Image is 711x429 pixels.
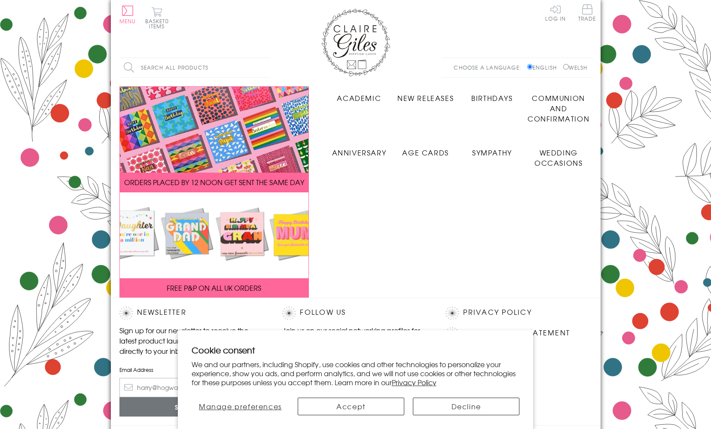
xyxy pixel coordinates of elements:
button: Menu [119,6,136,24]
a: Age Cards [392,141,459,158]
span: Academic [337,93,381,103]
a: Log In [545,4,566,21]
a: Privacy Policy [392,377,436,387]
button: Manage preferences [192,398,289,415]
a: Communion and Confirmation [525,86,592,124]
img: Claire Giles Greetings Cards [321,9,390,76]
span: Communion and Confirmation [528,93,589,124]
a: Academic [326,86,393,103]
span: Wedding Occasions [534,147,583,168]
a: Privacy Policy [463,307,531,318]
label: English [527,64,561,71]
button: Basket0 items [145,7,169,29]
button: Decline [413,398,519,415]
a: Sympathy [459,141,525,158]
p: Sign up for our newsletter to receive the latest product launches, news and offers directly to yo... [119,325,265,356]
label: Welsh [563,64,588,71]
span: FREE P&P ON ALL UK ORDERS [167,283,261,293]
a: New Releases [392,86,459,103]
a: Birthdays [459,86,525,103]
span: ORDERS PLACED BY 12 NOON GET SENT THE SAME DAY [124,177,304,187]
h2: Cookie consent [192,344,520,356]
p: Join us on our social networking profiles for up to the minute news and product releases the mome... [282,325,428,356]
span: Birthdays [471,93,513,103]
a: Accessibility Statement [463,327,570,339]
span: Sympathy [472,147,512,158]
span: Age Cards [402,147,449,158]
input: English [527,64,533,70]
span: Menu [119,17,136,25]
label: Email Address [119,366,265,374]
input: Search [261,58,270,77]
input: Subscribe [119,397,265,417]
a: Trade [578,4,596,23]
a: Anniversary [326,141,393,158]
span: 0 items [149,17,169,30]
span: Trade [578,4,596,21]
span: Manage preferences [199,401,282,411]
h2: Newsletter [119,307,265,319]
a: Wedding Occasions [525,141,592,168]
span: New Releases [397,93,454,103]
h2: Follow Us [282,307,428,319]
input: Welsh [563,64,569,70]
p: Choose a language: [454,64,525,71]
input: harry@hogwarts.edu [119,378,265,397]
span: Anniversary [332,147,387,158]
input: Search all products [119,58,270,77]
p: We and our partners, including Shopify, use cookies and other technologies to personalize your ex... [192,360,520,386]
button: Accept [298,398,404,415]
